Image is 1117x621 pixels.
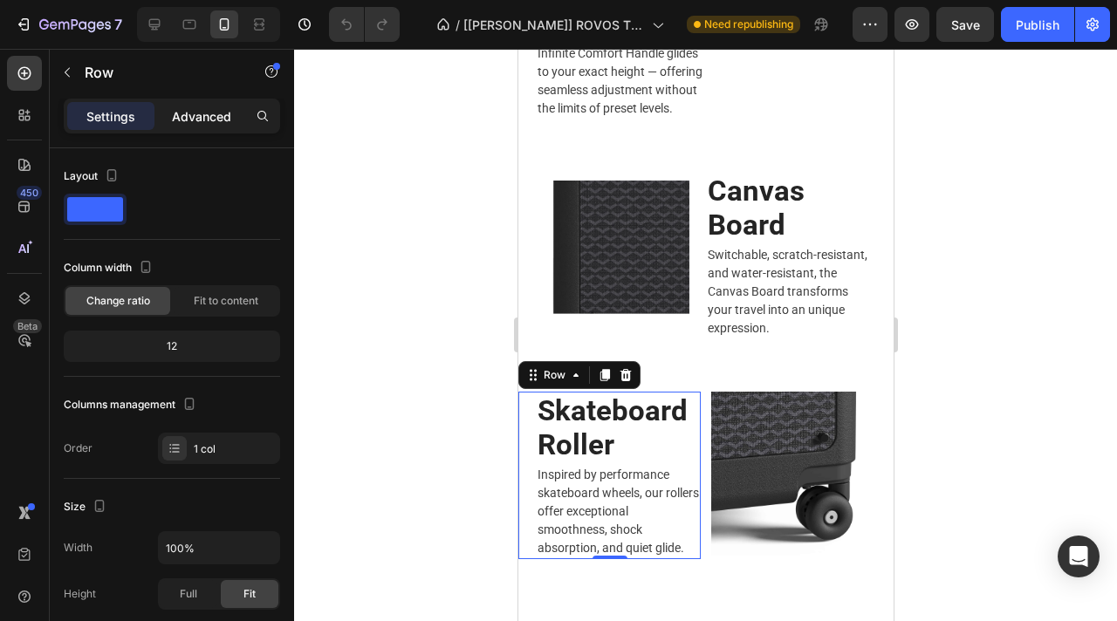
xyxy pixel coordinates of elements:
span: Change ratio [86,293,150,309]
p: 7 [114,14,122,35]
button: Save [936,7,994,42]
span: / [456,16,460,34]
div: Width [64,540,93,556]
div: Height [64,586,96,602]
img: gempages_571006732801672007-06665586-a5b7-4a82-a23e-ef36dc5d1ebe.jpg [17,132,171,285]
div: Beta [13,319,42,333]
div: Columns management [64,393,200,417]
div: Publish [1016,16,1059,34]
p: Switchable, scratch-resistant, and water-resistant, the Canvas Board transforms your travel into ... [189,197,357,289]
span: Fit to content [194,293,258,309]
span: [[PERSON_NAME]] ROVOS TRAVEL [463,16,645,34]
span: Save [951,17,980,32]
div: Order [64,440,93,456]
iframe: Design area [518,49,894,621]
div: Column width [64,256,156,280]
p: Advanced [172,107,231,126]
div: Layout [64,165,122,188]
div: Row [22,318,51,334]
div: 1 col [194,441,276,457]
p: Settings [86,107,135,126]
strong: Skateboard Roller [19,345,169,413]
input: Auto [159,532,279,563]
button: Publish [1001,7,1074,42]
div: Size [64,495,110,519]
span: Need republishing [704,17,793,32]
div: Open Intercom Messenger [1058,536,1100,577]
strong: Canvas Board [189,125,286,194]
span: Fit [243,586,256,602]
img: gempages_571006732801672007-73836615-5a7f-465d-b898-954050eda443.jpg [193,343,357,507]
span: Full [180,586,197,602]
div: 12 [67,334,277,358]
p: Row [85,62,233,83]
div: Undo/Redo [329,7,400,42]
p: Inspired by performance skateboard wheels, our rollers offer exceptional smoothness, shock absorp... [19,417,181,508]
button: 7 [7,7,130,42]
div: 450 [17,186,42,200]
